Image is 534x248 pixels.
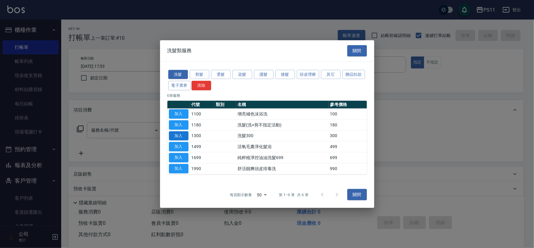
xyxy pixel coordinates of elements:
td: 1300 [190,130,214,141]
button: 染髮 [233,70,252,79]
p: 6 筆服務 [167,93,367,98]
td: 100 [329,108,367,119]
td: 1499 [190,141,214,152]
button: 洗髮 [168,70,188,79]
td: 舒活靓爽頭皮排毒洗 [236,163,329,174]
span: 洗髮類服務 [167,48,192,54]
button: 加入 [169,153,189,162]
button: 接髮 [275,70,295,79]
td: 699 [329,152,367,163]
td: 增亮補色沫浴洗 [236,108,329,119]
th: 類別 [214,101,236,109]
button: 加入 [169,131,189,140]
p: 每頁顯示數量 [230,192,252,197]
td: 洗髮300 [236,130,329,141]
button: 護髮 [254,70,274,79]
th: 代號 [190,101,214,109]
td: 499 [329,141,367,152]
button: 剪髮 [190,70,209,79]
td: 1990 [190,163,214,174]
button: 加入 [169,164,189,173]
button: 清除 [192,81,211,90]
button: 加入 [169,120,189,129]
button: 加入 [169,142,189,151]
td: 1699 [190,152,214,163]
td: 990 [329,163,367,174]
button: 電子票券 [168,81,191,90]
td: 純粹植淨控油油洗髮699 [236,152,329,163]
button: 贈品扣款 [342,70,365,79]
td: 180 [329,119,367,130]
p: 第 1–6 筆 共 6 筆 [279,192,308,197]
button: 加入 [169,109,189,119]
td: 1100 [190,108,214,119]
td: 1180 [190,119,214,130]
button: 其它 [321,70,341,79]
div: 50 [254,186,269,203]
td: 洗髮(洗+剪不指定活動) [236,119,329,130]
th: 名稱 [236,101,329,109]
button: 燙髮 [211,70,231,79]
td: 300 [329,130,367,141]
button: 頭皮理療 [297,70,319,79]
th: 參考價格 [329,101,367,109]
button: 關閉 [347,189,367,200]
td: 活氧毛囊淨化髮浴 [236,141,329,152]
button: 關閉 [347,45,367,57]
